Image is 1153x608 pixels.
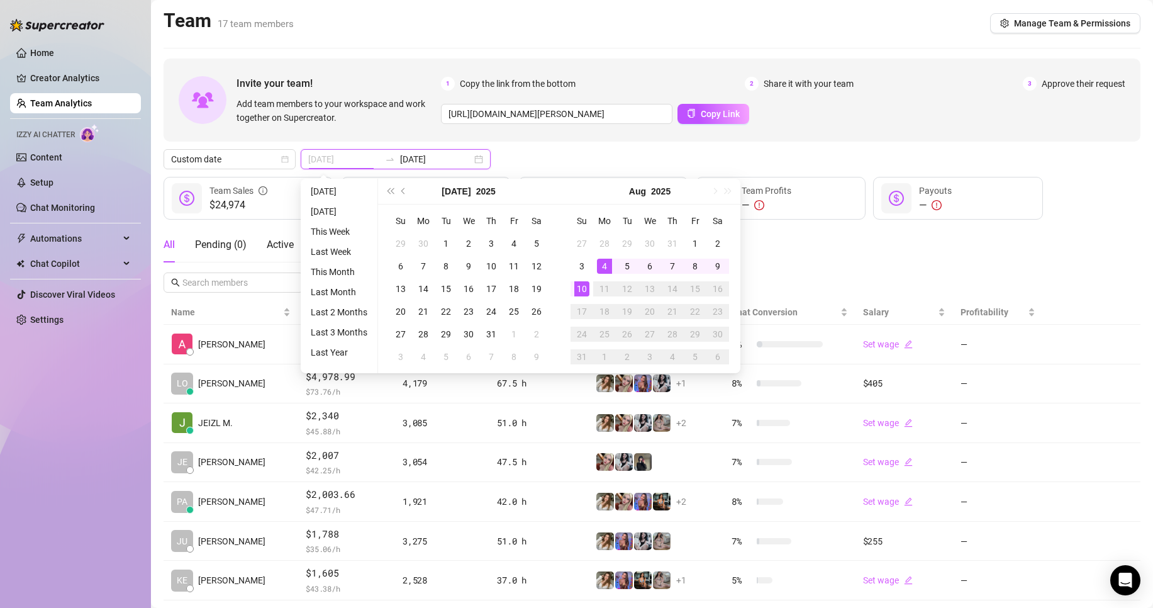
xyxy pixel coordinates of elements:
td: 2025-07-22 [435,300,457,323]
td: 2025-07-31 [661,232,684,255]
th: Mo [412,210,435,232]
span: $4,978.99 [306,369,387,385]
div: 1 [688,236,703,251]
div: 19 [620,304,635,319]
img: Sadie [634,532,652,550]
td: 2025-08-09 [706,255,729,278]
img: Alexicon Ortiag… [172,334,192,354]
span: $24,974 [209,198,267,213]
span: thunderbolt [16,234,26,244]
div: 9 [710,259,725,274]
div: 20 [642,304,657,319]
td: 2025-06-30 [412,232,435,255]
span: [PERSON_NAME] [198,376,265,390]
div: 29 [438,327,454,342]
span: to [385,154,395,164]
div: 5 [529,236,544,251]
td: 2025-07-02 [457,232,480,255]
td: 2025-08-04 [412,346,435,368]
td: 2025-08-26 [616,323,638,346]
img: Ava [634,571,652,589]
th: Tu [435,210,457,232]
td: 2025-09-05 [684,346,706,368]
div: 4,179 [403,376,482,390]
div: Team Sales [209,184,267,198]
div: 10 [484,259,499,274]
div: 27 [574,236,589,251]
a: Home [30,48,54,58]
div: 15 [438,281,454,296]
td: 2025-08-03 [389,346,412,368]
img: Anna [615,374,633,392]
th: Fr [684,210,706,232]
div: 67.5 h [497,376,580,390]
td: 2025-07-28 [412,323,435,346]
td: 2025-07-10 [480,255,503,278]
img: Daisy [653,571,671,589]
td: 2025-08-23 [706,300,729,323]
div: 14 [416,281,431,296]
input: Search members [182,276,286,290]
a: Set wageedit [863,339,913,349]
div: 28 [416,327,431,342]
td: 2025-07-12 [525,255,548,278]
span: exclamation-circle [754,200,764,210]
div: 7 [665,259,680,274]
span: Chat Copilot [30,254,120,274]
span: [PERSON_NAME] [198,337,265,351]
div: 25 [506,304,521,319]
td: 2025-08-20 [638,300,661,323]
span: Automations [30,228,120,249]
td: 2025-07-09 [457,255,480,278]
td: 2025-06-29 [389,232,412,255]
div: 8 [506,349,521,364]
span: dollar-circle [179,191,194,206]
th: Su [571,210,593,232]
td: 2025-09-02 [616,346,638,368]
img: Anna [615,414,633,432]
li: This Week [306,224,372,239]
th: We [638,210,661,232]
div: 7 [484,349,499,364]
span: edit [904,497,913,506]
span: info-circle [259,184,267,198]
li: Last Week [306,244,372,259]
td: 2025-08-02 [706,232,729,255]
img: Ava [615,571,633,589]
div: 25 [597,327,612,342]
span: edit [904,576,913,585]
th: Mo [593,210,616,232]
div: 16 [710,281,725,296]
th: We [457,210,480,232]
th: Su [389,210,412,232]
div: 22 [438,304,454,319]
td: 2025-07-30 [457,323,480,346]
td: 2025-07-29 [616,232,638,255]
img: Anna [615,493,633,510]
div: 29 [393,236,408,251]
span: LO [177,376,188,390]
div: 26 [620,327,635,342]
div: 19 [529,281,544,296]
td: 2025-07-05 [525,232,548,255]
td: 2025-07-04 [503,232,525,255]
h2: Team [164,9,294,33]
td: 2025-07-13 [389,278,412,300]
a: Content [30,152,62,162]
img: Daisy [653,414,671,432]
td: 2025-07-06 [389,255,412,278]
span: 2 [745,77,759,91]
span: Copy Link [701,109,740,119]
li: Last 3 Months [306,325,372,340]
li: [DATE] [306,184,372,199]
div: 2 [620,349,635,364]
td: 2025-08-28 [661,323,684,346]
div: 20 [393,304,408,319]
div: 3 [642,349,657,364]
div: 26 [529,304,544,319]
span: setting [1000,19,1009,28]
span: Payouts [919,186,952,196]
th: Th [661,210,684,232]
div: 8 [438,259,454,274]
img: Chat Copilot [16,259,25,268]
